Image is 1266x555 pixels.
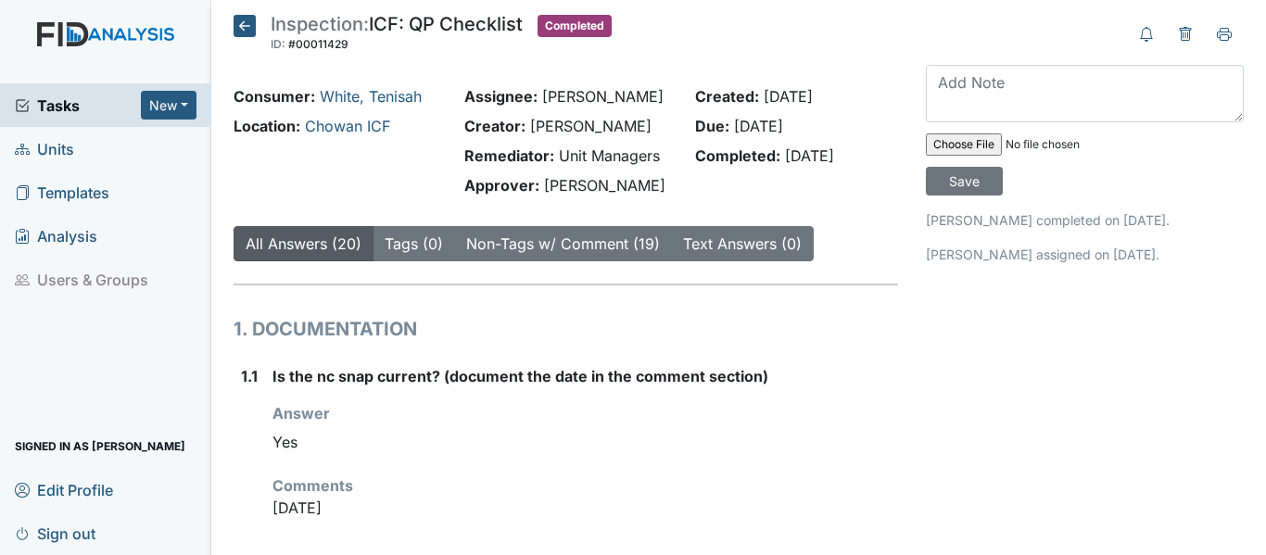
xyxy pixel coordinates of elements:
[466,234,660,253] a: Non-Tags w/ Comment (19)
[271,13,369,35] span: Inspection:
[272,365,768,387] label: Is the nc snap current? (document the date in the comment section)
[464,117,525,135] strong: Creator:
[272,497,898,519] p: [DATE]
[305,117,390,135] a: Chowan ICF
[926,167,1003,196] input: Save
[15,475,113,504] span: Edit Profile
[373,226,455,261] button: Tags (0)
[764,87,813,106] span: [DATE]
[234,117,300,135] strong: Location:
[288,37,348,51] span: #00011429
[530,117,652,135] span: [PERSON_NAME]
[320,87,422,106] a: White, Tenisah
[241,365,258,387] label: 1.1
[15,221,97,250] span: Analysis
[544,176,665,195] span: [PERSON_NAME]
[695,117,729,135] strong: Due:
[695,146,780,165] strong: Completed:
[559,146,660,165] span: Unit Managers
[234,226,373,261] button: All Answers (20)
[926,245,1244,264] p: [PERSON_NAME] assigned on [DATE].
[464,146,554,165] strong: Remediator:
[464,176,539,195] strong: Approver:
[234,87,315,106] strong: Consumer:
[272,474,353,497] label: Comments
[15,95,141,117] a: Tasks
[271,37,285,51] span: ID:
[695,87,759,106] strong: Created:
[271,15,523,56] div: ICF: QP Checklist
[272,404,330,423] strong: Answer
[15,178,109,207] span: Templates
[785,146,834,165] span: [DATE]
[141,91,196,120] button: New
[15,134,74,163] span: Units
[542,87,664,106] span: [PERSON_NAME]
[385,234,443,253] a: Tags (0)
[683,234,802,253] a: Text Answers (0)
[464,87,538,106] strong: Assignee:
[234,315,898,343] h1: 1. DOCUMENTATION
[926,210,1244,230] p: [PERSON_NAME] completed on [DATE].
[454,226,672,261] button: Non-Tags w/ Comment (19)
[15,432,185,460] span: Signed in as [PERSON_NAME]
[246,234,361,253] a: All Answers (20)
[734,117,783,135] span: [DATE]
[538,15,612,37] span: Completed
[671,226,814,261] button: Text Answers (0)
[272,424,898,460] div: Yes
[15,519,95,548] span: Sign out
